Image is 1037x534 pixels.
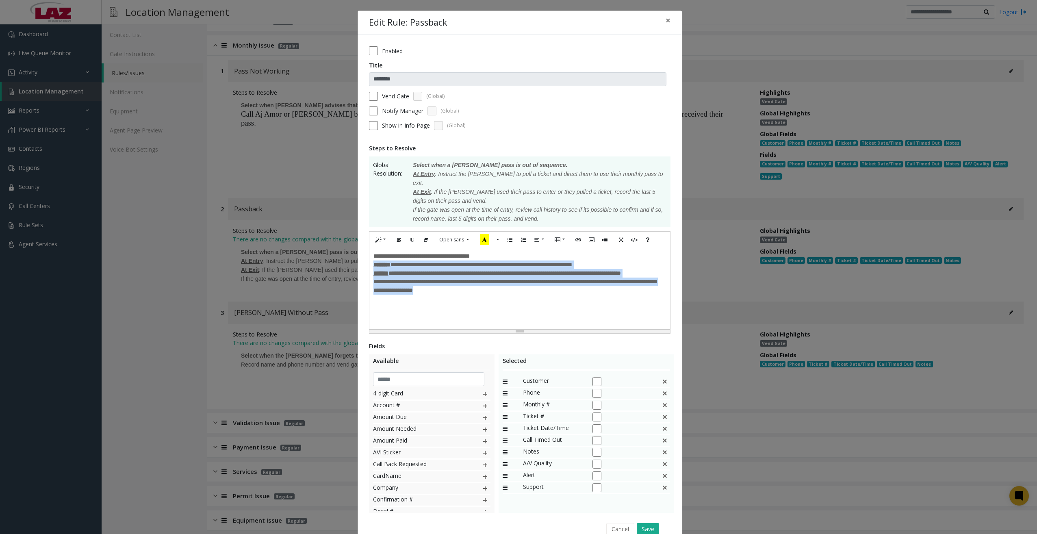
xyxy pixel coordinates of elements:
div: Available [373,356,490,370]
span: Amount Paid [373,436,465,447]
span: Notes [523,447,584,458]
span: A/V Quality [523,459,584,469]
u: At Exit [413,189,431,195]
label: Title [369,61,383,69]
button: Link (CTRL+K) [571,234,585,246]
u: At Entry [413,171,435,177]
button: Table [551,234,569,246]
img: plusIcon.svg [482,495,488,506]
img: false [662,376,668,387]
button: Font Family [435,234,473,246]
span: Customer [523,376,584,387]
img: plusIcon.svg [482,471,488,482]
span: (Global) [440,107,459,115]
button: Style [371,234,390,246]
img: false [662,423,668,434]
button: Underline (CTRL+U) [406,234,419,246]
img: false [662,435,668,446]
span: Ticket Date/Time [523,423,584,434]
label: Vend Gate [382,92,409,100]
div: Resize [369,330,670,333]
img: plusIcon.svg [482,389,488,399]
span: Company [373,483,465,494]
span: (Global) [426,93,445,100]
span: Phone [523,388,584,399]
font: : If the [PERSON_NAME] used their pass to enter or they pulled a ticket, record the last 5 digits... [413,189,655,204]
span: × [666,15,670,26]
span: Show in Info Page [382,121,430,130]
button: Full Screen [614,234,628,246]
img: This is a default field and cannot be deleted. [662,459,668,469]
div: Fields [369,342,670,350]
span: Alert [523,471,584,481]
img: plusIcon.svg [482,424,488,435]
span: Open sans [439,236,464,243]
span: Amount Due [373,412,465,423]
img: false [662,388,668,399]
button: Code View [627,234,641,246]
button: Video [598,234,612,246]
span: Confirmation # [373,495,465,506]
h4: Edit Rule: Passback [369,16,447,29]
button: Unordered list (CTRL+SHIFT+NUM7) [503,234,517,246]
font: Select when a [PERSON_NAME] pass is out of sequence. [413,162,567,168]
button: Paragraph [530,234,549,246]
div: Steps to Resolve [369,144,670,152]
span: Decal # [373,507,465,517]
img: plusIcon.svg [482,507,488,517]
label: Notify Manager [382,106,423,115]
img: plusIcon.svg [482,401,488,411]
span: 4-digit Card [373,389,465,399]
span: Call Back Requested [373,460,465,470]
span: AVI Sticker [373,448,465,458]
img: This is a default field and cannot be deleted. [662,447,668,458]
span: Monthly # [523,400,584,410]
span: Ticket # [523,412,584,422]
span: CardName [373,471,465,482]
button: Bold (CTRL+B) [392,234,406,246]
span: Support [523,482,584,493]
img: plusIcon.svg [482,448,488,458]
span: (Global) [447,122,465,129]
img: plusIcon.svg [482,483,488,494]
img: plusIcon.svg [482,436,488,447]
button: Help [641,234,655,246]
font: : Instruct the [PERSON_NAME] to pull a ticket and direct them to use their monthly pass to exit. [413,171,663,186]
span: Call Timed Out [523,435,584,446]
div: Selected [503,356,670,370]
label: Enabled [382,47,403,55]
button: Remove Font Style (CTRL+\) [419,234,433,246]
img: This is a default field and cannot be deleted. [662,471,668,481]
button: Ordered list (CTRL+SHIFT+NUM8) [516,234,530,246]
button: Close [660,11,676,30]
img: This is a default field and cannot be deleted. [662,482,668,493]
span: Account # [373,401,465,411]
button: Recent Color [475,234,493,246]
button: More Color [493,234,501,246]
img: false [662,400,668,410]
font: If the gate was open at the time of entry, review call history to see if its possible to confirm ... [413,206,663,222]
img: plusIcon.svg [482,460,488,470]
button: Picture [585,234,599,246]
img: plusIcon.svg [482,412,488,423]
img: false [662,412,668,422]
span: Global Resolution: [373,161,405,223]
span: Amount Needed [373,424,465,435]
